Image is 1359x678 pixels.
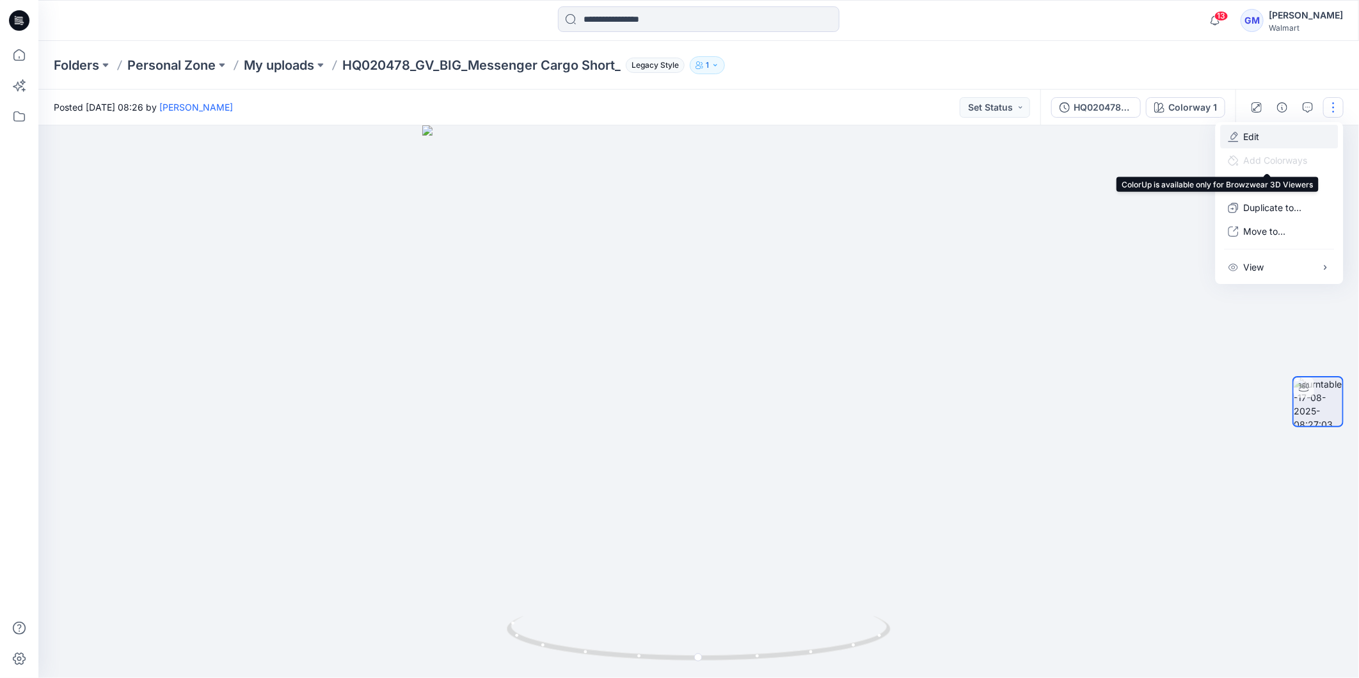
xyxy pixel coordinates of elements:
button: Details [1272,97,1292,118]
span: Legacy Style [626,58,685,73]
a: Edit [1244,130,1260,143]
button: 1 [690,56,725,74]
button: Legacy Style [621,56,685,74]
a: Personal Zone [127,56,216,74]
p: HQ020478_GV_BIG_Messenger Cargo Short_ [342,56,621,74]
div: GM [1241,9,1264,32]
img: turntable-17-08-2025-08:27:03 [1294,377,1342,426]
div: Walmart [1269,23,1343,33]
a: Folders [54,56,99,74]
span: 13 [1214,11,1228,21]
p: 1 [706,58,709,72]
button: Colorway 1 [1146,97,1225,118]
a: [PERSON_NAME] [159,102,233,113]
a: My uploads [244,56,314,74]
button: HQ020478_GV_BIG_Messenger Cargo Short_ [1051,97,1141,118]
p: Move to... [1244,225,1286,238]
div: [PERSON_NAME] [1269,8,1343,23]
p: Duplicate to... [1244,201,1302,214]
p: View [1244,260,1264,274]
div: HQ020478_GV_BIG_Messenger Cargo Short_ [1074,100,1132,114]
div: Colorway 1 [1168,100,1217,114]
span: Posted [DATE] 08:26 by [54,100,233,114]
